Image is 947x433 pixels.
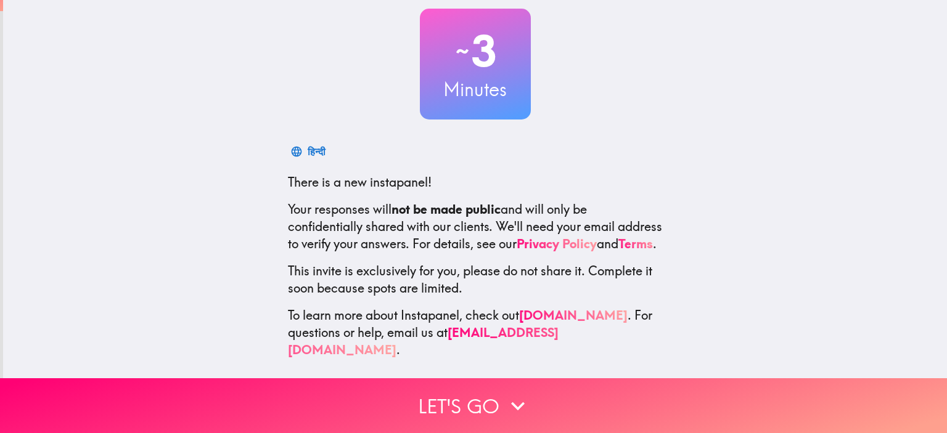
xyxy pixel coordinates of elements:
b: not be made public [392,201,501,217]
span: ~ [454,33,471,70]
p: This invite is exclusively for you, please do not share it. Complete it soon because spots are li... [288,262,663,297]
span: There is a new instapanel! [288,174,432,190]
p: Your responses will and will only be confidentially shared with our clients. We'll need your emai... [288,201,663,253]
a: [DOMAIN_NAME] [519,307,628,323]
h3: Minutes [420,76,531,102]
a: Privacy Policy [517,236,597,251]
p: To learn more about Instapanel, check out . For questions or help, email us at . [288,307,663,358]
h2: 3 [420,26,531,76]
div: हिन्दी [308,143,326,160]
button: हिन्दी [288,139,330,164]
a: Terms [618,236,653,251]
a: [EMAIL_ADDRESS][DOMAIN_NAME] [288,325,559,357]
